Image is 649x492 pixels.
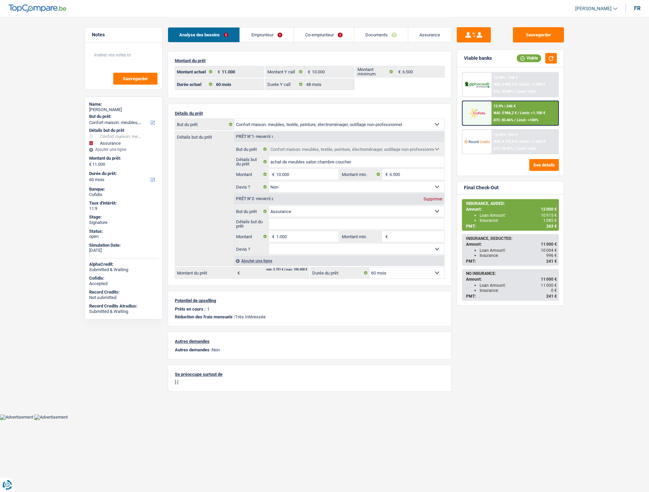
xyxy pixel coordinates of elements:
span: 11 000 € [541,277,557,282]
span: Limit: >1.656 € [520,139,545,144]
label: Détails but du prêt [234,156,269,167]
span: € [269,169,276,180]
span: 12 000 € [541,207,557,212]
img: Advertisement [34,415,68,420]
div: Supprimer [422,197,444,201]
label: Détails but du prêt [175,131,234,139]
label: Détails but du prêt [234,218,269,229]
p: Détails du prêt [175,111,445,116]
span: € [382,231,389,242]
div: Loan Amount: [480,248,557,253]
p: Prêts en cours : [175,306,206,312]
label: But du prêt: [89,114,157,119]
div: Final Check-Out [464,185,499,191]
img: TopCompare Logo [9,4,66,13]
div: Submitted & Waiting [89,267,158,273]
div: open [89,234,158,239]
span: 996 € [546,253,557,258]
span: 10 004 € [541,248,557,253]
div: Banque: [89,187,158,192]
span: Limit: <65% [517,146,536,151]
a: Assurance [408,28,451,42]
div: fr [634,5,640,12]
p: Se préoccupe surtout de [175,372,445,377]
a: Analyse des besoins [168,28,239,42]
span: / [518,82,519,87]
div: Not submitted [89,295,158,300]
div: Accepted [89,281,158,286]
label: Devis ? [234,244,269,254]
div: Insurance: [480,288,557,293]
button: Sauvegarder [113,73,157,85]
label: Durée actuel [175,79,214,90]
p: [-] [175,380,445,385]
label: Montant [234,231,269,242]
h5: Notes [92,32,155,38]
span: € [304,66,312,77]
a: [PERSON_NAME] [570,3,617,14]
div: Amount: [466,242,557,247]
a: Documents [354,28,408,42]
div: PMT: [466,259,557,264]
div: 12.9% | 246 € [494,104,516,108]
span: Limit: >1.000 € [520,82,545,87]
label: Durée du prêt: [311,267,369,278]
img: AlphaCredit [464,81,489,89]
label: Montant minimum [356,66,395,77]
div: Loan Amount: [480,213,557,218]
label: But du prêt [175,119,234,130]
label: Montant du prêt: [89,156,157,161]
span: € [234,267,242,278]
div: Insurance: [480,218,557,223]
span: Limit: >1.100 € [520,111,545,115]
div: Taux d'intérêt: [89,200,158,206]
label: But du prêt [234,144,269,155]
label: Montant [234,169,269,180]
div: Insurance: [480,253,557,258]
div: Viable banks [464,55,492,61]
div: Cofidis: [89,276,158,281]
span: 0 € [551,288,557,293]
div: Prêt n°2 [234,197,275,201]
div: Loan Amount: [480,283,557,288]
div: 12.45% | 244 € [494,133,518,137]
span: Sauvegarder [123,76,148,81]
div: PMT: [466,224,557,229]
span: € [89,162,91,167]
img: Record Credits [464,135,489,148]
p: Autres demandes [175,339,445,344]
p: Montant du prêt [175,58,445,63]
label: Montant min. [340,231,382,242]
span: 10 915 € [541,213,557,218]
label: Devis ? [234,181,269,192]
div: Submitted & Waiting [89,309,158,314]
div: 11.9 [89,206,158,211]
div: Record Credits: [89,289,158,295]
button: Sauvegarder [513,27,564,42]
div: min: 3.701 € / max: 100.000 € [266,268,307,271]
span: / [518,139,519,144]
span: 11 000 € [541,242,557,247]
div: Prêt n°1 [234,135,275,139]
button: See details [529,159,559,171]
div: Ajouter une ligne [89,147,158,152]
p: Potentiel de upselling [175,298,445,303]
div: NO INSURANCE: [466,271,557,276]
div: [DATE] [89,248,158,253]
span: - Priorité 1 [254,135,273,139]
p: 1 [207,306,210,312]
div: Signature [89,220,158,225]
div: PMT: [466,294,557,299]
span: / [514,146,516,151]
span: DTI: 30.46% [494,118,513,122]
div: 12.99% | 246 € [494,75,518,80]
div: INSURANCE, ADDED: [466,201,557,206]
div: INSURANCE, DEDUCTED: [466,236,557,241]
div: Détails but du prêt [89,128,158,133]
div: Amount: [466,277,557,282]
span: 1 085 € [543,218,557,223]
label: But du prêt [234,206,269,217]
span: / [514,118,516,122]
span: € [214,66,222,77]
div: Record Credits Atradius: [89,303,158,309]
